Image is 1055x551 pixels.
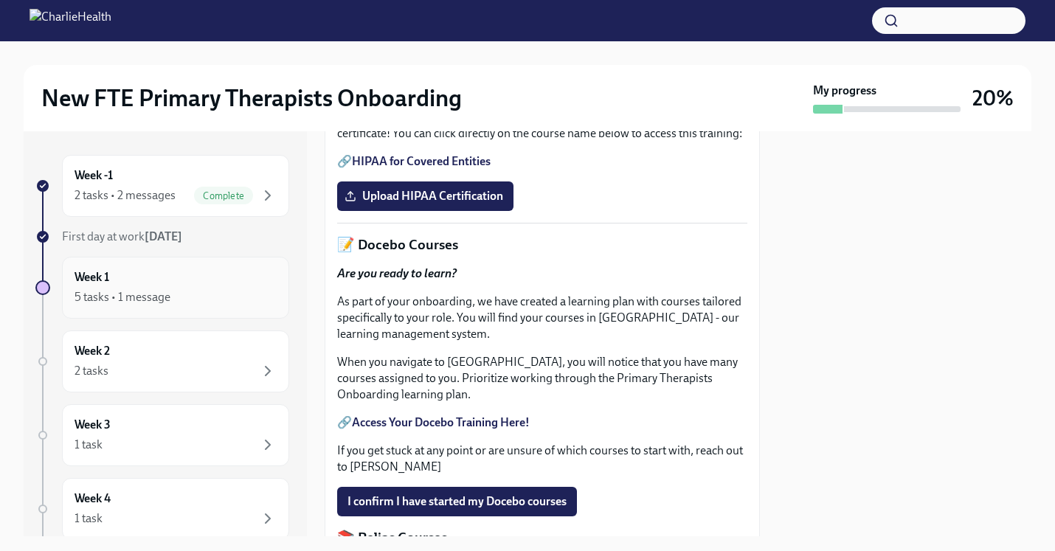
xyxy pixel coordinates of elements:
h3: 20% [972,85,1014,111]
span: Upload HIPAA Certification [347,189,503,204]
h6: Week 1 [75,269,109,285]
div: 2 tasks [75,363,108,379]
strong: My progress [813,83,876,99]
img: CharlieHealth [30,9,111,32]
div: 5 tasks • 1 message [75,289,170,305]
h6: Week 2 [75,343,110,359]
span: Complete [194,190,253,201]
a: Week 22 tasks [35,330,289,392]
h2: New FTE Primary Therapists Onboarding [41,83,462,113]
div: 1 task [75,437,103,453]
button: I confirm I have started my Docebo courses [337,487,577,516]
span: I confirm I have started my Docebo courses [347,494,567,509]
p: 🔗 [337,415,747,431]
p: As part of your onboarding, we have created a learning plan with courses tailored specifically to... [337,294,747,342]
a: Week -12 tasks • 2 messagesComplete [35,155,289,217]
label: Upload HIPAA Certification [337,181,513,211]
h6: Week 3 [75,417,111,433]
strong: [DATE] [145,229,182,243]
a: Week 41 task [35,478,289,540]
p: When you navigate to [GEOGRAPHIC_DATA], you will notice that you have many courses assigned to yo... [337,354,747,403]
h6: Week -1 [75,167,113,184]
p: 📚 Relias Courses [337,528,747,547]
div: 1 task [75,510,103,527]
span: First day at work [62,229,182,243]
strong: Are you ready to learn? [337,266,457,280]
div: 2 tasks • 2 messages [75,187,176,204]
p: If you get stuck at any point or are unsure of which courses to start with, reach out to [PERSON_... [337,443,747,475]
p: 📝 Docebo Courses [337,235,747,254]
p: 🔗 [337,153,747,170]
h6: Week 4 [75,491,111,507]
a: Week 15 tasks • 1 message [35,257,289,319]
a: Access Your Docebo Training Here! [352,415,530,429]
a: First day at work[DATE] [35,229,289,245]
a: HIPAA for Covered Entities [352,154,491,168]
a: Week 31 task [35,404,289,466]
